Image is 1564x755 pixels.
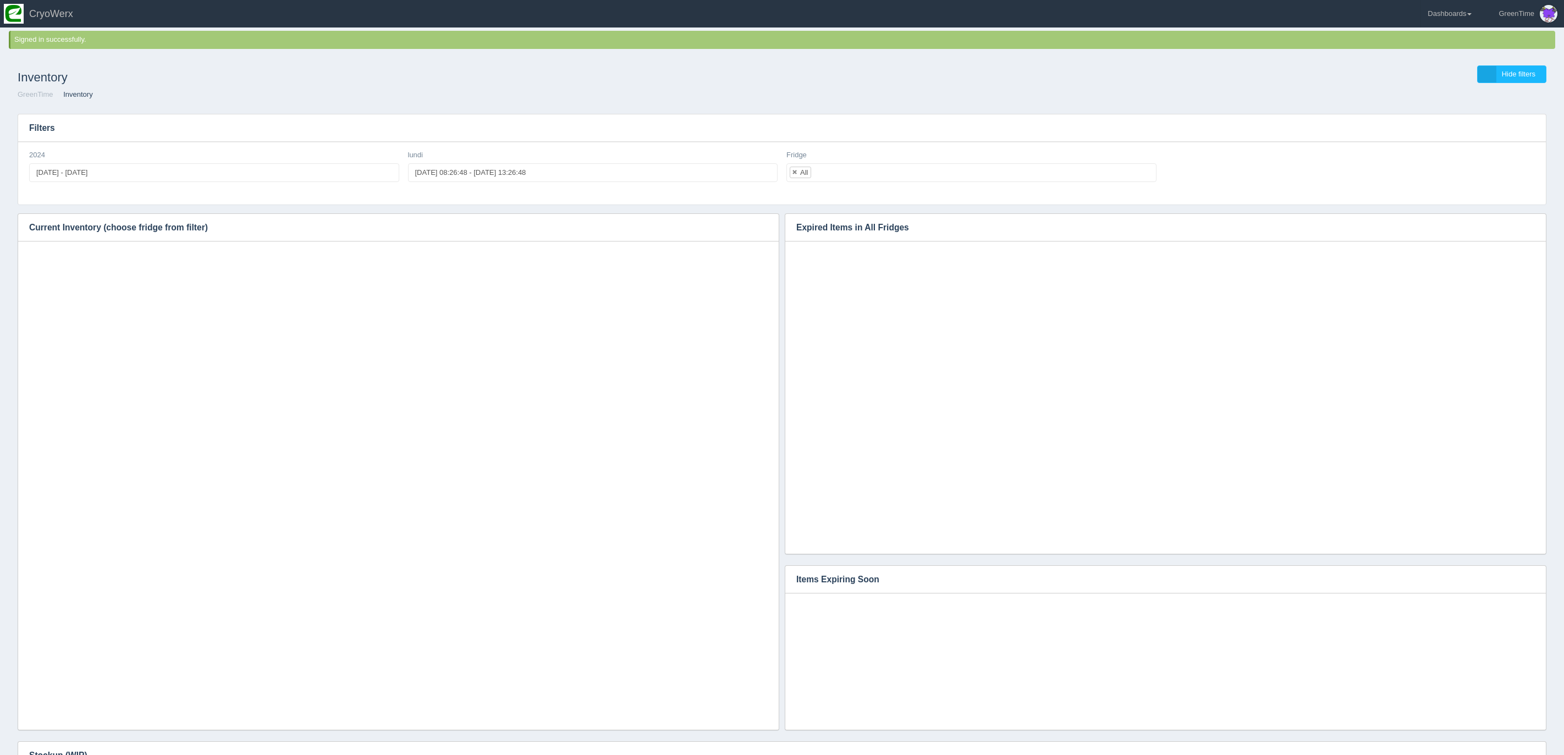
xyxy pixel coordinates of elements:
[18,90,53,98] a: GreenTime
[1502,70,1535,78] span: Hide filters
[55,90,92,100] li: Inventory
[29,8,73,19] span: CryoWerx
[785,566,1529,593] h3: Items Expiring Soon
[29,150,45,161] label: 2024
[1477,65,1546,84] a: Hide filters
[785,214,1529,241] h3: Expired Items in All Fridges
[18,65,782,90] h1: Inventory
[408,150,423,161] label: lundi
[1499,3,1534,25] div: GreenTime
[14,35,1553,45] div: Signed in successfully.
[800,169,808,176] div: All
[1540,5,1557,23] img: Profile Picture
[4,4,24,24] img: so2zg2bv3y2ub16hxtjr.png
[786,150,807,161] label: Fridge
[18,114,1546,142] h3: Filters
[18,214,762,241] h3: Current Inventory (choose fridge from filter)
